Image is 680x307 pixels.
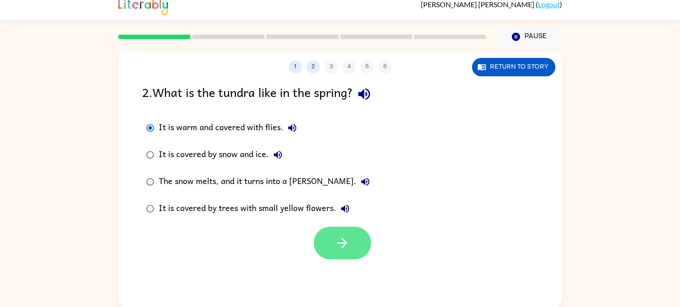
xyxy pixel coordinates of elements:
[356,173,374,191] button: The snow melts, and it turns into a [PERSON_NAME].
[472,58,555,76] button: Return to story
[159,119,301,137] div: It is warm and covered with flies.
[283,119,301,137] button: It is warm and covered with flies.
[269,146,287,164] button: It is covered by snow and ice.
[336,200,354,218] button: It is covered by trees with small yellow flowers.
[159,146,287,164] div: It is covered by snow and ice.
[497,26,562,47] button: Pause
[289,60,302,74] button: 1
[159,200,354,218] div: It is covered by trees with small yellow flowers.
[142,83,538,105] div: 2 . What is the tundra like in the spring?
[307,60,320,74] button: 2
[159,173,374,191] div: The snow melts, and it turns into a [PERSON_NAME].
